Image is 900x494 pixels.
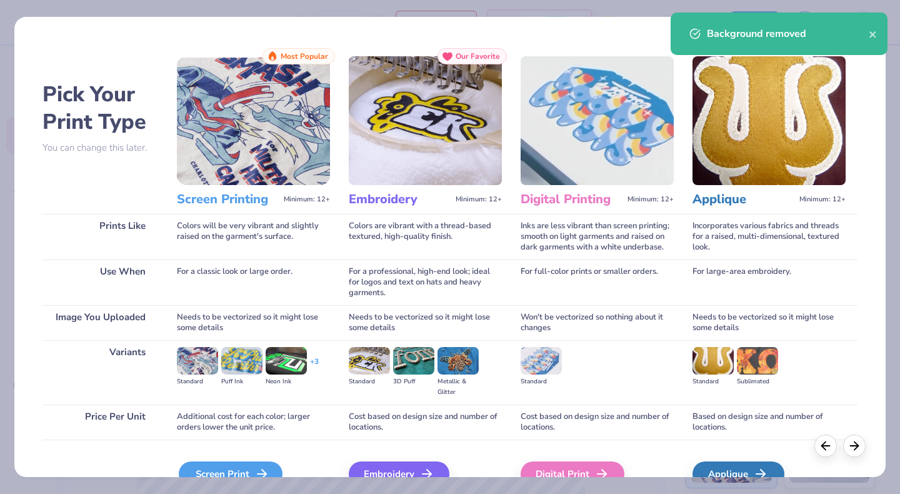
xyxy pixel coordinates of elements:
[799,195,846,204] span: Minimum: 12+
[521,347,562,375] img: Standard
[177,305,330,340] div: Needs to be vectorized so it might lose some details
[349,260,502,305] div: For a professional, high-end look; ideal for logos and text on hats and heavy garments.
[177,376,218,387] div: Standard
[177,191,279,208] h3: Screen Printing
[393,376,434,387] div: 3D Puff
[521,191,622,208] h3: Digital Printing
[349,461,449,486] div: Embroidery
[177,260,330,305] div: For a classic look or large order.
[42,340,158,405] div: Variants
[266,347,307,375] img: Neon Ink
[456,195,502,204] span: Minimum: 12+
[281,52,328,61] span: Most Popular
[42,260,158,305] div: Use When
[42,143,158,153] p: You can change this later.
[42,81,158,136] h2: Pick Your Print Type
[692,461,784,486] div: Applique
[284,195,330,204] span: Minimum: 12+
[349,56,502,185] img: Embroidery
[177,347,218,375] img: Standard
[437,376,479,398] div: Metallic & Glitter
[692,191,794,208] h3: Applique
[177,56,330,185] img: Screen Printing
[177,405,330,440] div: Additional cost for each color; larger orders lower the unit price.
[349,191,451,208] h3: Embroidery
[266,376,307,387] div: Neon Ink
[349,376,390,387] div: Standard
[692,305,846,340] div: Needs to be vectorized so it might lose some details
[42,305,158,340] div: Image You Uploaded
[42,214,158,260] div: Prints Like
[521,214,674,260] div: Inks are less vibrant than screen printing; smooth on light garments and raised on dark garments ...
[692,405,846,440] div: Based on design size and number of locations.
[221,347,262,375] img: Puff Ink
[179,461,282,486] div: Screen Print
[737,376,778,387] div: Sublimated
[737,347,778,375] img: Sublimated
[521,305,674,340] div: Won't be vectorized so nothing about it changes
[437,347,479,375] img: Metallic & Glitter
[521,461,624,486] div: Digital Print
[310,356,319,378] div: + 3
[521,56,674,185] img: Digital Printing
[521,376,562,387] div: Standard
[627,195,674,204] span: Minimum: 12+
[692,347,734,375] img: Standard
[349,305,502,340] div: Needs to be vectorized so it might lose some details
[349,405,502,440] div: Cost based on design size and number of locations.
[177,214,330,260] div: Colors will be very vibrant and slightly raised on the garment's surface.
[221,376,262,387] div: Puff Ink
[521,260,674,305] div: For full-color prints or smaller orders.
[692,56,846,185] img: Applique
[349,347,390,375] img: Standard
[393,347,434,375] img: 3D Puff
[42,405,158,440] div: Price Per Unit
[692,214,846,260] div: Incorporates various fabrics and threads for a raised, multi-dimensional, textured look.
[521,405,674,440] div: Cost based on design size and number of locations.
[349,214,502,260] div: Colors are vibrant with a thread-based textured, high-quality finish.
[869,26,877,41] button: close
[707,26,869,41] div: Background removed
[456,52,500,61] span: Our Favorite
[692,376,734,387] div: Standard
[692,260,846,305] div: For large-area embroidery.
